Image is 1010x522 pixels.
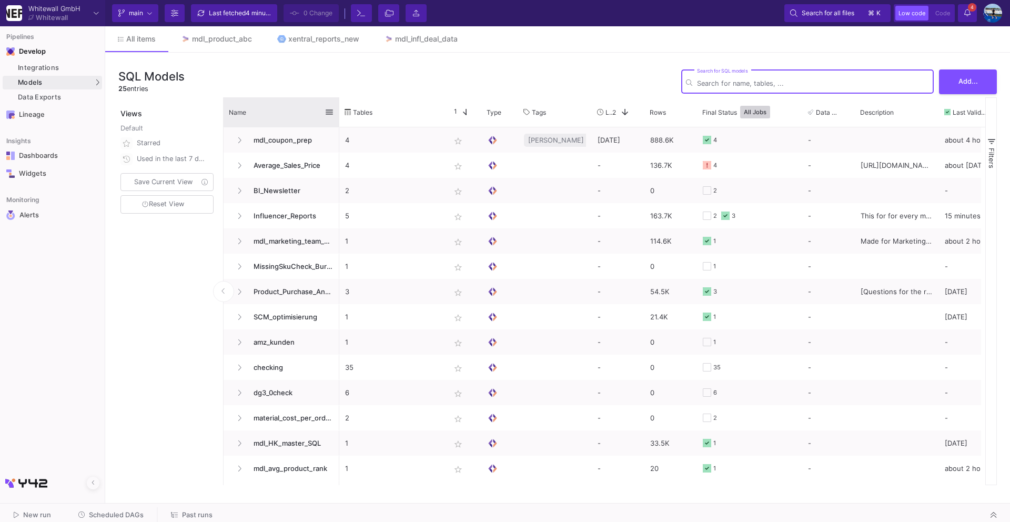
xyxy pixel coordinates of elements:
div: - [939,254,1002,279]
p: 1 [345,330,439,355]
p: 1 [345,456,439,481]
div: 2 [713,204,717,228]
img: Tab icon [385,35,393,44]
span: mdl_HK_master_SQL [247,431,334,456]
input: Search for name, tables, ... [697,79,929,87]
div: 2 [713,406,717,430]
img: SQL Model [487,413,498,424]
span: [PERSON_NAME] [528,128,584,153]
span: main [129,5,143,21]
span: Name [229,108,246,116]
div: [URL][DOMAIN_NAME] [855,153,939,178]
span: Models [18,78,43,87]
img: Navigation icon [6,210,15,220]
div: - [808,330,849,354]
div: - [808,305,849,329]
span: k [876,7,881,19]
img: SQL Model [487,438,498,449]
div: [Questions for the report] Which products are people buying after their 1st purchase? Are they st... [855,279,939,304]
mat-icon: star_border [452,236,464,248]
img: Navigation icon [6,169,15,178]
img: Navigation icon [6,152,15,160]
span: Type [487,108,501,116]
div: Dashboards [19,152,87,160]
mat-icon: star_border [452,185,464,198]
div: 15 minutes ago [939,203,1002,228]
div: - [808,254,849,278]
div: - [808,178,849,203]
p: 4 [345,128,439,153]
div: 163.7K [644,203,697,228]
div: 54.5K [644,279,697,304]
div: 6 [713,380,717,405]
img: Navigation icon [6,47,15,56]
span: 4 minutes ago [246,9,287,17]
div: - [808,431,849,455]
div: Data Exports [18,93,99,102]
img: SQL Model [487,387,498,398]
span: mdl_marketing_team_data_overview_optimisation [247,229,334,254]
a: Navigation iconWidgets [3,165,102,182]
div: - [808,229,849,253]
div: about 2 hours ago [939,456,1002,481]
img: SQL Model [487,362,498,373]
button: All Jobs [740,106,770,118]
div: Starred [137,135,207,151]
div: Develop [19,47,35,56]
div: 1 [713,431,716,456]
p: 1 [345,431,439,456]
img: Tab icon [181,35,190,44]
div: about [DATE] [939,153,1002,178]
mat-expansion-panel-header: Navigation iconDevelop [3,43,102,60]
a: Navigation iconAlerts [3,206,102,224]
span: SCM_optimisierung [247,305,334,329]
div: 4 [713,153,717,178]
span: Filters [987,148,996,168]
div: 35 [713,355,721,380]
div: mdl_infl_deal_data [395,35,458,43]
span: mdl_coupon_prep [247,128,334,153]
div: Used in the last 7 days [137,151,207,167]
mat-icon: star_border [452,286,464,299]
div: mdl_product_abc [192,35,252,43]
div: 20 [644,456,697,481]
div: - [808,456,849,480]
div: Lineage [19,111,87,119]
span: ⌘ [868,7,874,19]
button: Starred [118,135,216,151]
p: 2 [345,406,439,430]
span: BI_Newsletter [247,178,334,203]
span: Average_Sales_Price [247,153,334,178]
div: [DATE] [939,279,1002,304]
span: Reset View [142,200,184,208]
p: 6 [345,380,439,405]
p: 3 [345,279,439,304]
div: 1 [713,229,716,254]
span: material_cost_per_order_sku [247,406,334,430]
span: 1 [450,107,457,117]
button: Save Current View [120,173,214,191]
a: Data Exports [3,91,102,104]
button: 4 [958,4,977,22]
div: - [592,254,644,279]
div: 4 [713,128,717,153]
div: 1 [713,456,716,481]
div: [DATE] [939,304,1002,329]
span: Description [860,108,894,116]
div: Views [118,97,218,119]
a: Navigation iconLineage [3,106,102,123]
span: Scheduled DAGs [89,511,144,519]
div: - [592,380,644,405]
div: - [939,178,1002,203]
button: Add... [939,69,997,94]
span: Last Valid Job [953,108,987,116]
div: 3 [713,279,717,304]
button: Last fetched4 minutes ago [191,4,277,22]
div: Last fetched [209,5,272,21]
div: xentral_reports_new [288,35,359,43]
mat-icon: star_border [452,387,464,400]
div: [DATE] [939,430,1002,456]
mat-icon: star_border [452,362,464,375]
div: entries [118,84,185,94]
a: Integrations [3,61,102,75]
